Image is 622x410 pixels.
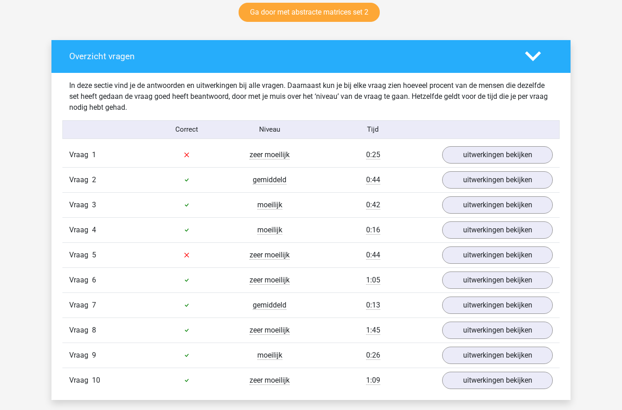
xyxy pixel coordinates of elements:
span: Vraag [69,149,92,160]
div: In deze sectie vind je de antwoorden en uitwerkingen bij alle vragen. Daarnaast kun je bij elke v... [62,80,560,113]
span: zeer moeilijk [250,251,290,260]
span: moeilijk [257,200,282,210]
span: 0:42 [366,200,380,210]
span: 8 [92,326,96,334]
span: moeilijk [257,225,282,235]
span: Vraag [69,275,92,286]
span: moeilijk [257,351,282,360]
a: uitwerkingen bekijken [442,347,553,364]
span: zeer moeilijk [250,376,290,385]
a: uitwerkingen bekijken [442,171,553,189]
span: Vraag [69,325,92,336]
span: 0:13 [366,301,380,310]
span: Vraag [69,300,92,311]
span: gemiddeld [253,175,286,184]
span: Vraag [69,200,92,210]
span: 3 [92,200,96,209]
span: 2 [92,175,96,184]
a: Ga door met abstracte matrices set 2 [239,3,380,22]
span: zeer moeilijk [250,326,290,335]
div: Correct [146,124,229,135]
a: uitwerkingen bekijken [442,297,553,314]
span: 4 [92,225,96,234]
span: 10 [92,376,100,384]
span: Vraag [69,375,92,386]
span: 1:05 [366,276,380,285]
div: Tijd [311,124,435,135]
span: 7 [92,301,96,309]
span: 0:16 [366,225,380,235]
span: Vraag [69,225,92,236]
span: 0:44 [366,175,380,184]
a: uitwerkingen bekijken [442,372,553,389]
span: zeer moeilijk [250,276,290,285]
span: 0:26 [366,351,380,360]
span: Vraag [69,350,92,361]
span: gemiddeld [253,301,286,310]
span: zeer moeilijk [250,150,290,159]
a: uitwerkingen bekijken [442,146,553,164]
a: uitwerkingen bekijken [442,196,553,214]
span: 1:45 [366,326,380,335]
span: 1 [92,150,96,159]
span: 1:09 [366,376,380,385]
span: 0:44 [366,251,380,260]
span: 9 [92,351,96,359]
div: Niveau [228,124,311,135]
a: uitwerkingen bekijken [442,221,553,239]
span: 5 [92,251,96,259]
a: uitwerkingen bekijken [442,322,553,339]
span: Vraag [69,174,92,185]
a: uitwerkingen bekijken [442,246,553,264]
h4: Overzicht vragen [69,51,511,61]
span: 0:25 [366,150,380,159]
a: uitwerkingen bekijken [442,272,553,289]
span: 6 [92,276,96,284]
span: Vraag [69,250,92,261]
